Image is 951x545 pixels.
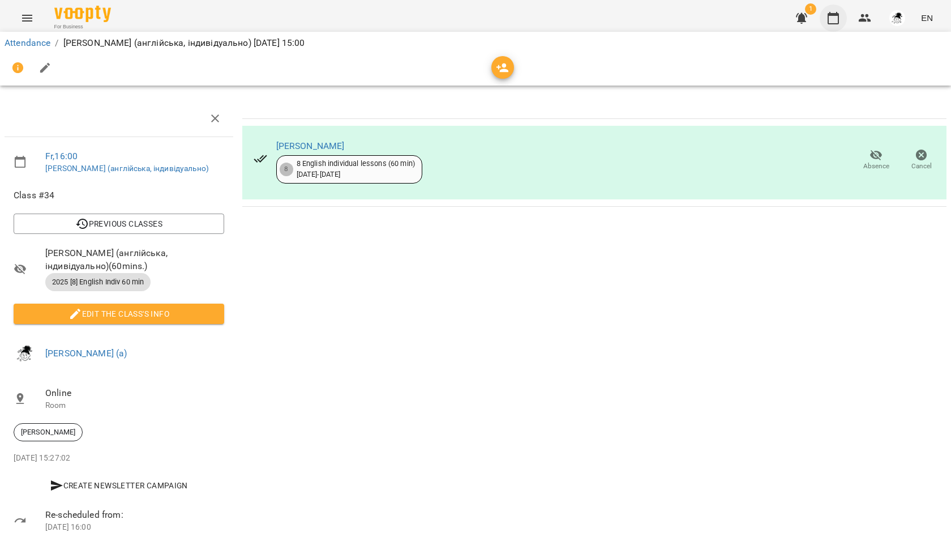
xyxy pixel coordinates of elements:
div: [PERSON_NAME] [14,423,83,441]
span: Previous Classes [23,217,215,231]
p: [DATE] 15:27:02 [14,453,224,464]
button: Menu [14,5,41,32]
a: [PERSON_NAME] (а) [45,348,127,359]
a: [PERSON_NAME] [276,140,345,151]
span: Re-scheduled from: [45,508,224,522]
span: Edit the class's Info [23,307,215,321]
button: Create Newsletter Campaign [14,475,224,496]
button: Previous Classes [14,214,224,234]
button: Cancel [899,144,944,176]
p: [PERSON_NAME] (англійська, індивідуально) [DATE] 15:00 [63,36,305,50]
button: Absence [854,144,899,176]
a: [PERSON_NAME] (англійська, індивідуально) [45,164,209,173]
a: Attendance [5,37,50,48]
img: c09839ea023d1406ff4d1d49130fd519.png [889,10,905,26]
span: 2025 [8] English Indiv 60 min [45,277,151,287]
div: 8 English individual lessons (60 min) [DATE] - [DATE] [297,159,415,180]
a: Fr , 16:00 [45,151,78,161]
img: Voopty Logo [54,6,111,22]
p: Room [45,400,224,411]
p: [DATE] 16:00 [45,522,224,533]
img: c09839ea023d1406ff4d1d49130fd519.png [14,342,36,365]
span: Create Newsletter Campaign [18,479,220,492]
span: [PERSON_NAME] (англійська, індивідуально) ( 60 mins. ) [45,246,224,273]
span: Class #34 [14,189,224,202]
li: / [55,36,58,50]
span: EN [921,12,933,24]
span: [PERSON_NAME] [14,427,82,437]
span: For Business [54,23,111,31]
span: Cancel [911,161,932,171]
div: 8 [280,163,293,176]
button: Edit the class's Info [14,304,224,324]
nav: breadcrumb [5,36,946,50]
span: 1 [805,3,816,15]
span: Online [45,386,224,400]
span: Absence [863,161,889,171]
button: EN [916,7,937,28]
